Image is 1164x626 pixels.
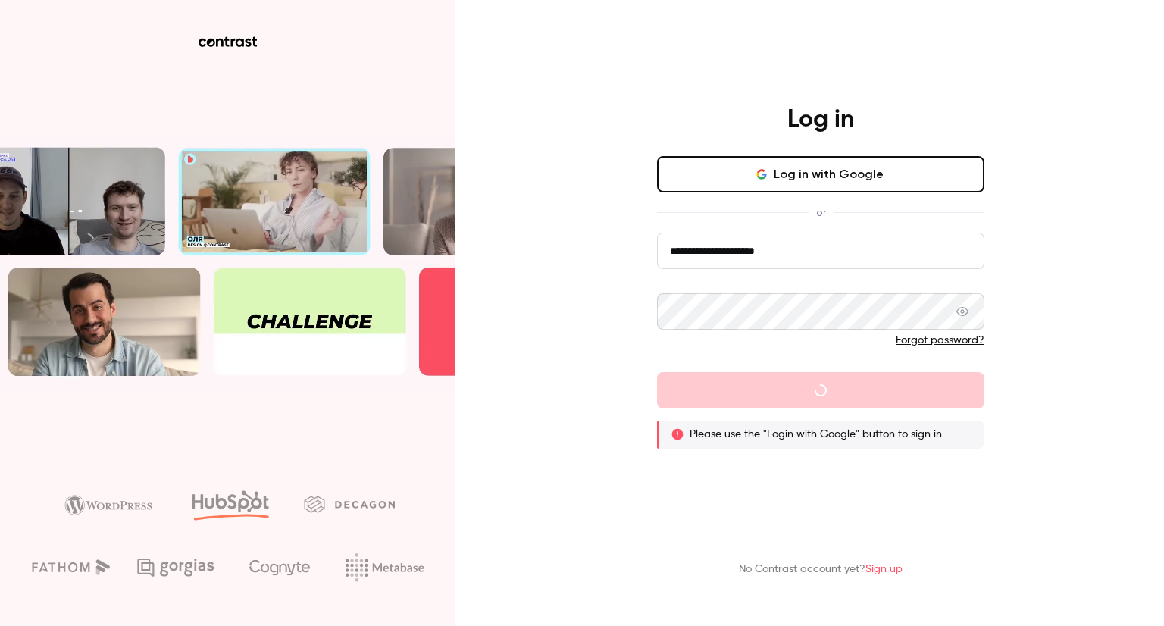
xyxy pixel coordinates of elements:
p: Please use the "Login with Google" button to sign in [690,427,942,442]
img: decagon [304,496,395,512]
span: or [809,205,834,221]
button: Log in with Google [657,156,984,192]
h4: Log in [787,105,854,135]
a: Forgot password? [896,335,984,346]
p: No Contrast account yet? [739,562,903,577]
a: Sign up [865,564,903,574]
